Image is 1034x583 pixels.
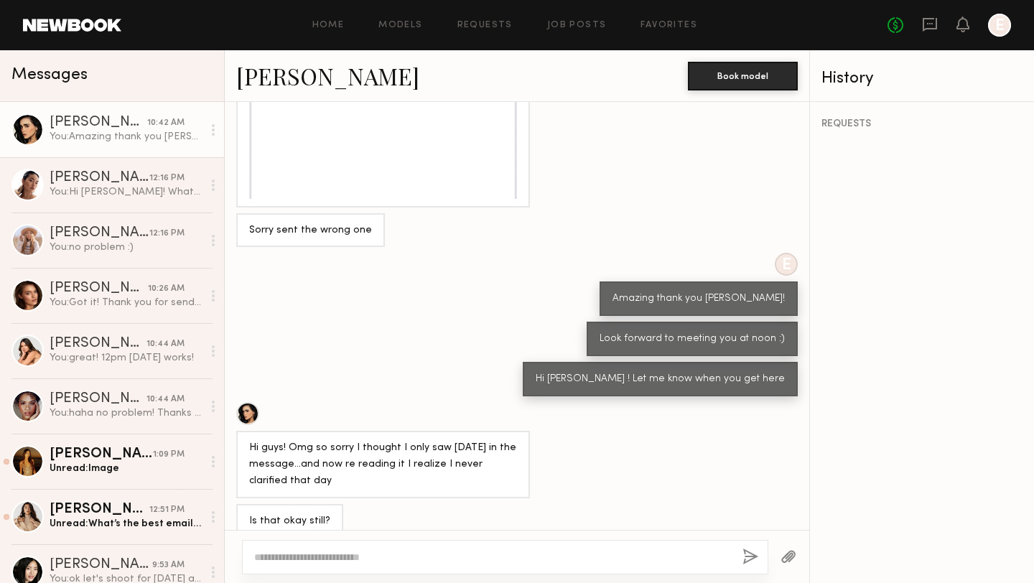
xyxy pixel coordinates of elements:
[312,21,345,30] a: Home
[50,447,153,462] div: [PERSON_NAME]
[821,70,1023,87] div: History
[688,69,798,81] a: Book model
[50,558,152,572] div: [PERSON_NAME]
[50,281,148,296] div: [PERSON_NAME]
[50,296,202,309] div: You: Got it! Thank you for sending this back and for the update! :)
[50,517,202,531] div: Unread: What’s the best email to send you a video
[50,392,146,406] div: [PERSON_NAME]
[50,241,202,254] div: You: no problem :)
[50,351,202,365] div: You: great! 12pm [DATE] works!
[50,185,202,199] div: You: Hi [PERSON_NAME]! What time works best for you? This will also be for our sister brand Skin ...
[688,62,798,90] button: Book model
[613,291,785,307] div: Amazing thank you [PERSON_NAME]!
[148,282,185,296] div: 10:26 AM
[378,21,422,30] a: Models
[249,440,517,490] div: Hi guys! Omg so sorry I thought I only saw [DATE] in the message…and now re reading it I realize ...
[600,331,785,348] div: Look forward to meeting you at noon :)
[988,14,1011,37] a: E
[50,171,149,185] div: [PERSON_NAME]
[50,116,147,130] div: [PERSON_NAME]
[50,226,149,241] div: [PERSON_NAME]
[152,559,185,572] div: 9:53 AM
[536,371,785,388] div: Hi [PERSON_NAME] ! Let me know when you get here
[50,462,202,475] div: Unread: Image
[249,223,372,239] div: Sorry sent the wrong one
[821,119,1023,129] div: REQUESTS
[146,393,185,406] div: 10:44 AM
[641,21,697,30] a: Favorites
[147,116,185,130] div: 10:42 AM
[50,130,202,144] div: You: Amazing thank you [PERSON_NAME]!
[149,227,185,241] div: 12:16 PM
[249,513,330,530] div: Is that okay still?
[153,448,185,462] div: 1:09 PM
[236,60,419,91] a: [PERSON_NAME]
[149,503,185,517] div: 12:51 PM
[11,67,88,83] span: Messages
[457,21,513,30] a: Requests
[149,172,185,185] div: 12:16 PM
[146,337,185,351] div: 10:44 AM
[547,21,607,30] a: Job Posts
[50,406,202,420] div: You: haha no problem! Thanks [PERSON_NAME]! Will see you [DATE] :)
[50,337,146,351] div: [PERSON_NAME]
[50,503,149,517] div: [PERSON_NAME]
